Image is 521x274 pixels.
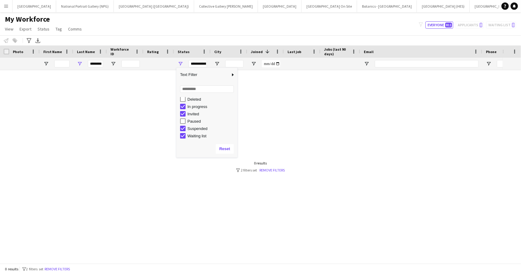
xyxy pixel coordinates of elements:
span: Last Name [77,49,95,54]
span: Text Filter [176,70,230,80]
button: [GEOGRAPHIC_DATA] [13,0,56,12]
span: Email [364,49,374,54]
button: [GEOGRAPHIC_DATA] ([GEOGRAPHIC_DATA]) [114,0,194,12]
span: Jobs (last 90 days) [324,47,349,56]
input: Search filter values [180,85,234,93]
span: Status [178,49,190,54]
div: In progress [187,104,236,109]
span: 811 [445,23,452,27]
span: Workforce ID [110,47,132,56]
span: Comms [68,26,82,32]
span: 2 filters set [26,267,43,271]
button: Open Filter Menu [77,61,82,67]
button: Reset [216,144,234,154]
a: Comms [66,25,84,33]
div: Paused [187,119,236,124]
a: View [2,25,16,33]
app-action-btn: Export XLSX [34,37,42,44]
button: Collective Gallery [PERSON_NAME] [194,0,258,12]
button: [GEOGRAPHIC_DATA] [258,0,302,12]
input: Last Name Filter Input [88,60,103,67]
input: City Filter Input [225,60,244,67]
button: Open Filter Menu [486,61,491,67]
div: Invited [187,112,236,116]
div: 2 filters set [236,168,285,172]
button: [GEOGRAPHIC_DATA] (HES) [417,0,470,12]
div: Column Filter [176,68,237,157]
button: Open Filter Menu [251,61,256,67]
span: My Workforce [5,15,50,24]
button: [GEOGRAPHIC_DATA] On Site [302,0,357,12]
button: Open Filter Menu [214,61,220,67]
a: Remove filters [260,168,285,172]
button: Open Filter Menu [110,61,116,67]
span: Joined [251,49,263,54]
input: First Name Filter Input [54,60,70,67]
div: Filter List [176,59,237,139]
span: Tag [56,26,62,32]
button: Open Filter Menu [364,61,369,67]
span: View [5,26,13,32]
span: Rating [147,49,159,54]
button: Everyone811 [425,21,453,29]
div: Waiting list [187,134,236,138]
button: Open Filter Menu [178,61,183,67]
button: National Portrait Gallery (NPG) [56,0,114,12]
button: Remove filters [43,266,71,272]
div: Deleted [187,97,236,102]
span: Last job [288,49,301,54]
input: Email Filter Input [375,60,479,67]
button: Open Filter Menu [43,61,49,67]
input: Workforce ID Filter Input [121,60,140,67]
a: Export [17,25,34,33]
div: 0 results [236,161,285,165]
span: Status [38,26,49,32]
span: Export [20,26,31,32]
span: First Name [43,49,62,54]
input: Column with Header Selection [4,49,9,54]
app-action-btn: Advanced filters [25,37,33,44]
input: Joined Filter Input [262,60,280,67]
a: Tag [53,25,64,33]
span: Photo [13,49,23,54]
span: City [214,49,221,54]
div: Suspended [187,126,236,131]
button: Botanics - [GEOGRAPHIC_DATA] [357,0,417,12]
span: Phone [486,49,497,54]
a: Status [35,25,52,33]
